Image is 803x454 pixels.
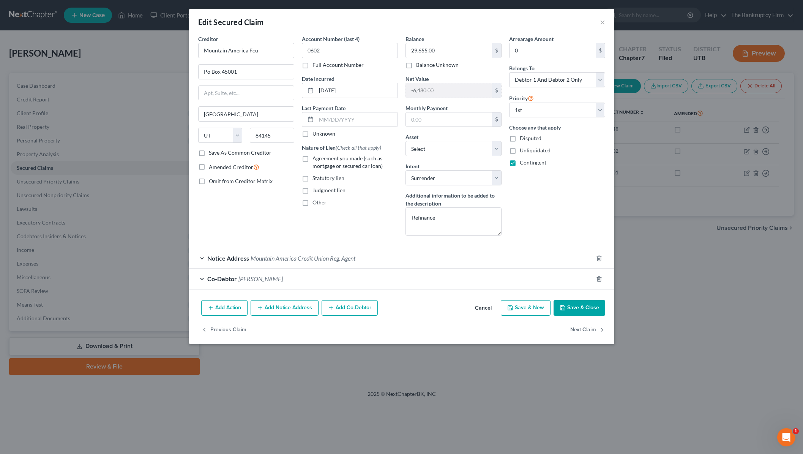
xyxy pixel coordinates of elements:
[492,83,501,98] div: $
[520,135,541,141] span: Disputed
[510,43,596,58] input: 0.00
[406,83,492,98] input: 0.00
[201,322,246,338] button: Previous Claim
[492,43,501,58] div: $
[198,36,218,42] span: Creditor
[316,83,398,98] input: MM/DD/YYYY
[509,123,605,131] label: Choose any that apply
[492,112,501,127] div: $
[302,104,345,112] label: Last Payment Date
[336,144,381,151] span: (Check all that apply)
[209,149,271,157] label: Save As Common Creditor
[520,147,551,153] span: Unliquidated
[405,162,420,170] label: Intent
[405,191,502,207] label: Additional information to be added to the description
[405,75,429,83] label: Net Value
[793,428,799,434] span: 1
[251,255,355,262] span: Mountain America Credit Union Reg. Agent
[406,43,492,58] input: 0.00
[469,301,498,316] button: Cancel
[312,175,344,181] span: Statutory lien
[509,35,554,43] label: Arrearage Amount
[199,86,294,100] input: Apt, Suite, etc...
[405,35,424,43] label: Balance
[322,300,378,316] button: Add Co-Debtor
[316,112,398,127] input: MM/DD/YYYY
[302,43,398,58] input: XXXX
[416,61,459,69] label: Balance Unknown
[312,155,383,169] span: Agreement you made (such as mortgage or secured car loan)
[501,300,551,316] button: Save & New
[777,428,795,446] iframe: Intercom live chat
[199,65,294,79] input: Enter address...
[596,43,605,58] div: $
[199,107,294,121] input: Enter city...
[520,159,546,166] span: Contingent
[509,65,535,71] span: Belongs To
[207,275,237,282] span: Co-Debtor
[207,255,249,262] span: Notice Address
[405,134,418,140] span: Asset
[250,128,294,143] input: Enter zip...
[251,300,319,316] button: Add Notice Address
[312,199,327,206] span: Other
[312,130,335,138] label: Unknown
[312,187,345,193] span: Judgment lien
[600,17,605,27] button: ×
[209,178,273,184] span: Omit from Creditor Matrix
[312,61,364,69] label: Full Account Number
[302,144,381,152] label: Nature of Lien
[302,75,334,83] label: Date Incurred
[209,164,253,170] span: Amended Creditor
[509,93,534,103] label: Priority
[201,300,248,316] button: Add Action
[198,17,264,27] div: Edit Secured Claim
[570,322,605,338] button: Next Claim
[198,43,294,58] input: Search creditor by name...
[302,35,360,43] label: Account Number (last 4)
[238,275,283,282] span: [PERSON_NAME]
[405,104,448,112] label: Monthly Payment
[406,112,492,127] input: 0.00
[554,300,605,316] button: Save & Close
